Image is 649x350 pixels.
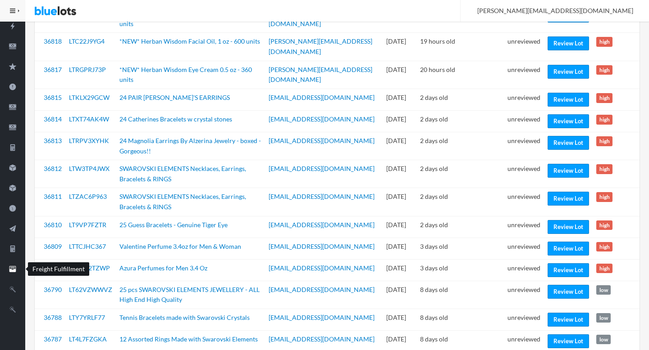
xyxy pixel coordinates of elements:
a: LTC22J9YG4 [69,37,105,45]
a: LT62VZWWVZ [69,286,112,293]
td: [DATE] [383,132,416,160]
a: 36818 [44,37,62,45]
td: [DATE] [383,61,416,89]
td: 3 days old [416,259,504,281]
td: [DATE] [383,160,416,188]
a: LTZAC6P963 [69,193,107,200]
a: 25 pcs SWAROVSKI ELEMENTS JEWELLERY - ALL High End High Quality [119,286,260,304]
td: 2 days old [416,216,504,238]
td: 20 hours old [416,61,504,89]
a: [EMAIL_ADDRESS][DOMAIN_NAME] [269,286,375,293]
a: LT9VP7FZTR [69,221,106,229]
a: Review Lot [548,65,589,79]
a: Review Lot [548,220,589,234]
span: high [596,242,612,252]
a: LT4L7FZGKA [69,335,107,343]
span: low [596,313,611,323]
td: 8 days old [416,281,504,309]
a: LTTCJHC367 [69,242,106,250]
a: 24 Catherines Bracelets w crystal stones [119,115,232,123]
a: LTKLX29GCW [69,94,110,101]
span: low [596,335,611,345]
td: unreviewed [504,110,544,132]
span: high [596,115,612,125]
a: Tennis Bracelets made with Swarovski Crystals [119,314,250,321]
td: unreviewed [504,160,544,188]
span: high [596,220,612,230]
span: high [596,65,612,75]
td: 2 days old [416,160,504,188]
td: 2 days old [416,110,504,132]
a: [PERSON_NAME][EMAIL_ADDRESS][DOMAIN_NAME] [269,66,372,84]
a: [EMAIL_ADDRESS][DOMAIN_NAME] [269,221,375,229]
a: [EMAIL_ADDRESS][DOMAIN_NAME] [269,314,375,321]
span: high [596,136,612,146]
td: [DATE] [383,89,416,110]
td: 2 days old [416,188,504,216]
td: [DATE] [383,33,416,61]
div: Freight Fulfillment [28,262,89,276]
a: [PERSON_NAME][EMAIL_ADDRESS][DOMAIN_NAME] [269,37,372,55]
td: unreviewed [504,238,544,259]
a: Review Lot [548,285,589,299]
a: SWAROVSKI ELEMENTS Necklaces, Earrings, Bracelets & RINGS [119,165,246,183]
a: *NEW* Herban Wisdom Facial Oil, 0.5oz - 1120 units [119,9,252,27]
a: LTRPV3XYHK [69,137,109,144]
a: 36787 [44,335,62,343]
a: 36788 [44,314,62,321]
a: Review Lot [548,192,589,206]
a: [EMAIL_ADDRESS][DOMAIN_NAME] [269,137,375,144]
span: low [596,285,611,295]
a: [EMAIL_ADDRESS][DOMAIN_NAME] [269,193,375,200]
td: unreviewed [504,281,544,309]
td: unreviewed [504,188,544,216]
a: [PERSON_NAME][EMAIL_ADDRESS][DOMAIN_NAME] [269,9,372,27]
a: [EMAIL_ADDRESS][DOMAIN_NAME] [269,165,375,172]
span: high [596,164,612,174]
td: 19 hours old [416,33,504,61]
a: *NEW* Herban Wisdom Facial Oil, 1 oz - 600 units [119,37,260,45]
a: Review Lot [548,242,589,256]
a: 36812 [44,165,62,172]
td: unreviewed [504,132,544,160]
td: [DATE] [383,188,416,216]
a: LTY7YRLF77 [69,314,105,321]
span: high [596,37,612,47]
a: 36815 [44,94,62,101]
td: unreviewed [504,309,544,330]
a: [EMAIL_ADDRESS][DOMAIN_NAME] [269,335,375,343]
a: Review Lot [548,36,589,50]
td: [DATE] [383,259,416,281]
td: unreviewed [504,89,544,110]
td: 8 days old [416,309,504,330]
a: [EMAIL_ADDRESS][DOMAIN_NAME] [269,94,375,101]
a: 24 Magnolia Earrings By Alzerina Jewelry - boxed -Gorgeous!! [119,137,261,155]
a: Review Lot [548,334,589,348]
a: Review Lot [548,263,589,277]
a: *NEW* Herban Wisdom Eye Cream 0.5 oz - 360 units [119,66,252,84]
span: high [596,192,612,202]
a: 36813 [44,137,62,144]
td: unreviewed [504,216,544,238]
a: SWAROVSKI ELEMENTS Necklaces, Earrings, Bracelets & RINGS [119,193,246,211]
td: unreviewed [504,61,544,89]
td: [DATE] [383,309,416,330]
span: [PERSON_NAME][EMAIL_ADDRESS][DOMAIN_NAME] [467,7,633,14]
a: 36817 [44,66,62,73]
a: Review Lot [548,93,589,107]
a: LTW3TP4JWX [69,165,110,172]
a: [EMAIL_ADDRESS][DOMAIN_NAME] [269,264,375,272]
a: Review Lot [548,114,589,128]
td: 3 days old [416,238,504,259]
a: [EMAIL_ADDRESS][DOMAIN_NAME] [269,115,375,123]
a: LTXT74AK4W [69,115,109,123]
a: [EMAIL_ADDRESS][DOMAIN_NAME] [269,242,375,250]
td: [DATE] [383,281,416,309]
a: Valentine Perfume 3.4oz for Men & Woman [119,242,241,250]
a: 12 Assorted Rings Made with Swarovski Elements [119,335,258,343]
td: 2 days old [416,89,504,110]
a: 36811 [44,193,62,200]
a: Review Lot [548,164,589,178]
span: high [596,264,612,274]
a: 36814 [44,115,62,123]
